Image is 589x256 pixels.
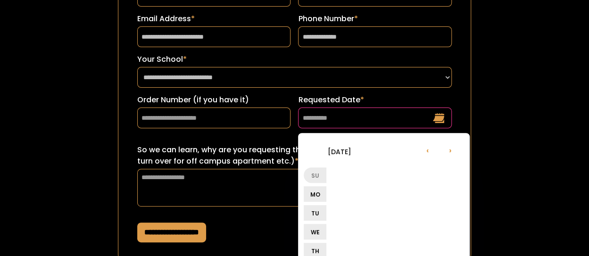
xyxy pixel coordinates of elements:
[304,224,326,239] li: We
[298,94,452,106] label: Requested Date
[137,54,452,65] label: Your School
[137,13,291,25] label: Email Address
[137,94,291,106] label: Order Number (if you have it)
[298,13,452,25] label: Phone Number
[439,139,461,161] li: ›
[416,139,439,161] li: ‹
[304,140,374,163] li: [DATE]
[304,205,326,221] li: Tu
[304,186,326,202] li: Mo
[304,167,326,183] li: Su
[137,144,452,167] label: So we can learn, why are you requesting this date? (ex: sorority recruitment, lease turn over for...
